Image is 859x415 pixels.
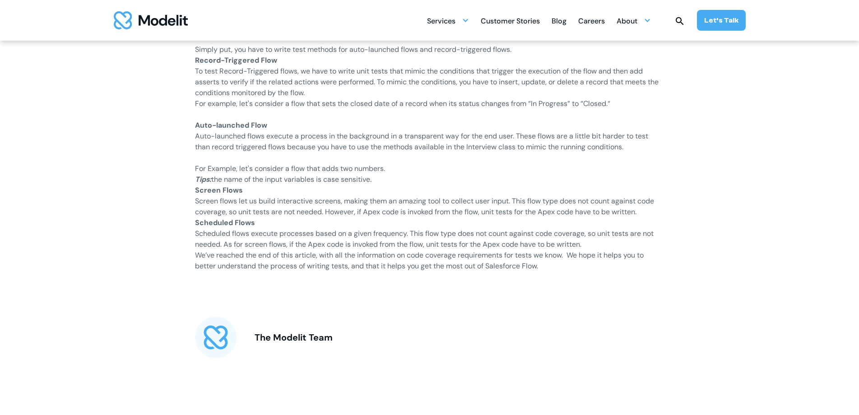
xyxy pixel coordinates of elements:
[195,55,277,65] strong: Record-Triggered Flow
[114,11,188,29] img: modelit logo
[195,66,664,98] p: To test Record-Triggered flows, we have to write unit tests that mimic the conditions that trigge...
[427,12,469,29] div: Services
[195,218,255,227] strong: Scheduled Flows
[195,174,664,185] p: the name of the input variables is case sensitive.
[195,131,664,163] p: Auto-launched flows execute a process in the background in a transparent way for the end user. Th...
[552,13,566,31] div: Blog
[195,250,664,272] p: We’ve reached the end of this article, with all the information on code coverage requirements for...
[697,10,746,31] a: Let’s Talk
[195,196,664,217] p: Screen flows let us build interactive screens, making them an amazing tool to collect user input....
[195,98,664,109] p: For example, let's consider a flow that sets the closed date of a record when its status changes ...
[255,331,333,344] div: The Modelit Team
[617,13,637,31] div: About
[481,13,540,31] div: Customer Stories
[195,120,267,130] strong: Auto-launched Flow
[704,15,738,25] div: Let’s Talk
[195,228,664,250] p: Scheduled flows execute processes based on a given frequency. This flow type does not count again...
[114,11,188,29] a: home
[552,12,566,29] a: Blog
[617,12,651,29] div: About
[578,12,605,29] a: Careers
[578,13,605,31] div: Careers
[481,12,540,29] a: Customer Stories
[195,163,664,174] p: For Example, let's consider a flow that adds two numbers.
[427,13,455,31] div: Services
[195,120,664,131] p: ‍
[195,185,243,195] strong: Screen Flows
[195,44,664,55] p: Simply put, you have to write test methods for auto-launched flows and record-triggered flows.
[195,175,211,184] em: Tips:
[195,109,664,120] p: ‍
